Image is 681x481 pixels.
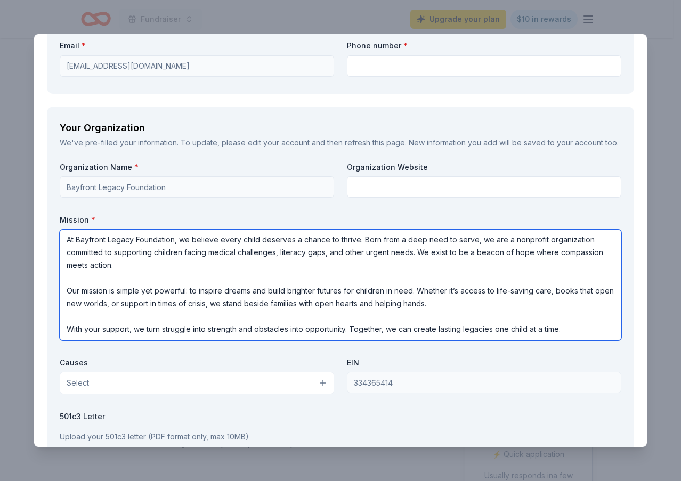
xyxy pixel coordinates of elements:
label: EIN [347,357,621,368]
label: 501c3 Letter [60,411,621,422]
label: Organization Website [347,162,621,173]
a: edit your account [248,138,310,147]
label: Causes [60,357,334,368]
label: Email [60,40,334,51]
label: Organization Name [60,162,334,173]
div: We've pre-filled your information. To update, please and then refresh this page. New information ... [60,136,621,149]
span: Select [67,377,89,389]
label: Mission [60,215,621,225]
div: Your Organization [60,119,621,136]
textarea: At Bayfront Legacy Foundation, we believe every child deserves a chance to thrive. Born from a de... [60,230,621,340]
label: Phone number [347,40,621,51]
p: Upload your 501c3 letter (PDF format only, max 10MB) [60,430,621,443]
button: Select [60,372,334,394]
